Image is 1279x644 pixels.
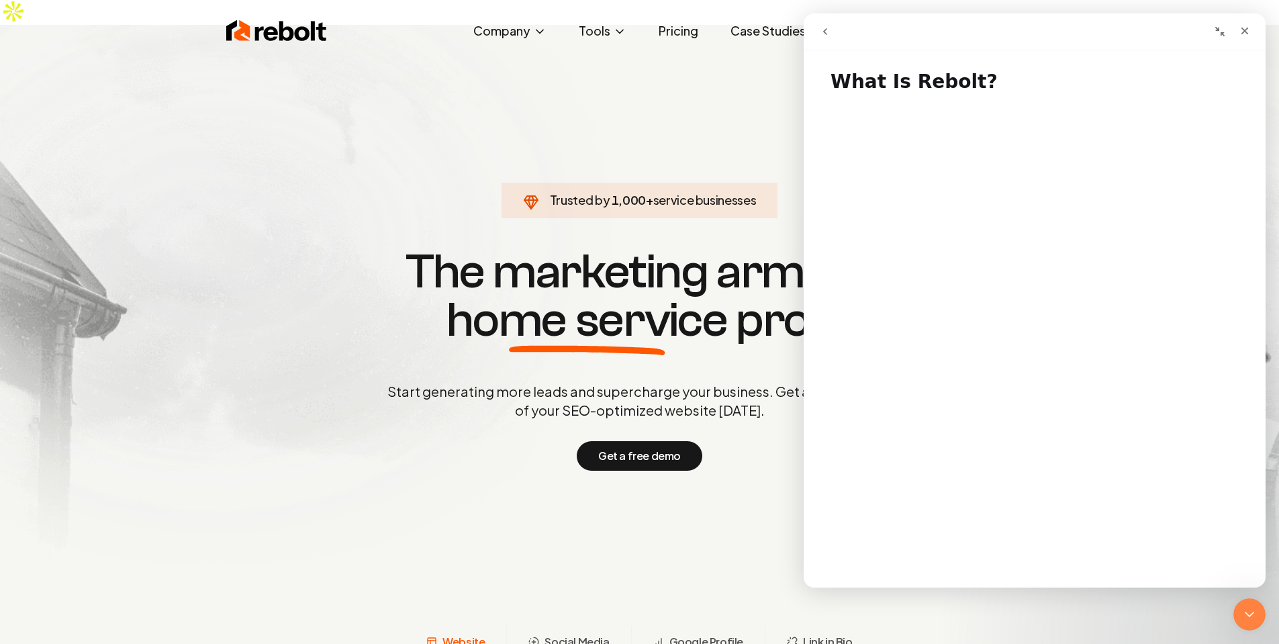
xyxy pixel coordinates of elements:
span: Trusted by [550,192,610,208]
button: Get a free demo [577,441,702,471]
p: Start generating more leads and supercharge your business. Get a free preview of your SEO-optimiz... [385,382,895,420]
a: Pricing [648,17,709,44]
a: Case Studies [720,17,816,44]
span: service businesses [653,192,757,208]
iframe: Intercom live chat [804,13,1266,588]
span: + [646,192,653,208]
iframe: Intercom live chat [1233,598,1266,631]
span: 1,000 [612,191,646,210]
img: Rebolt Logo [226,17,327,44]
button: Company [463,17,557,44]
button: Tools [568,17,637,44]
span: home service [446,296,728,344]
h1: The marketing arm for pros [318,248,962,344]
